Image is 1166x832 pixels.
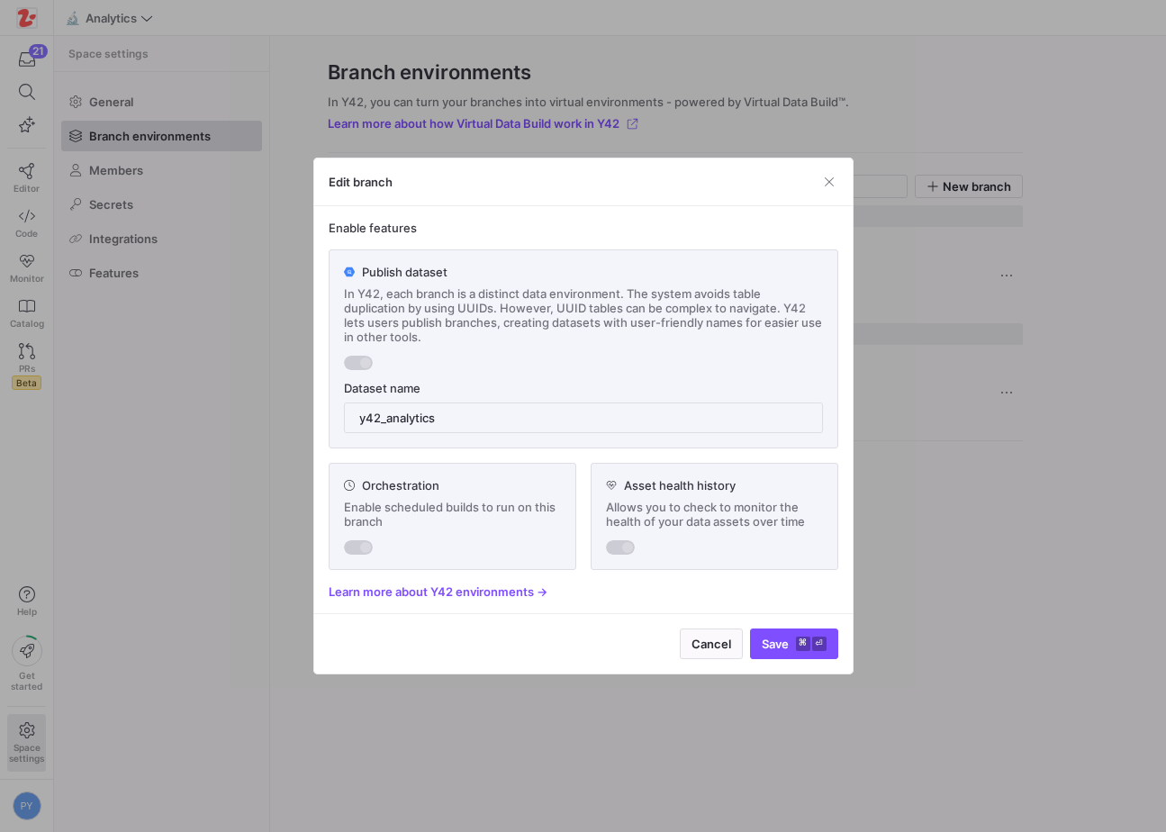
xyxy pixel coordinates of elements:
[344,286,823,344] span: In Y42, each branch is a distinct data environment. The system avoids table duplication by using ...
[680,629,743,659] button: Cancel
[362,478,439,493] span: Orchestration
[691,637,731,651] span: Cancel
[762,637,827,651] span: Save
[344,381,420,395] span: Dataset name
[329,584,838,599] a: Learn more about Y42 environments ->
[796,637,810,651] kbd: ⌘
[362,265,447,279] span: Publish dataset
[624,478,736,493] span: Asset health history
[329,175,393,189] h3: Edit branch
[812,637,827,651] kbd: ⏎
[329,221,838,235] span: Enable features
[344,500,561,529] span: Enable scheduled builds to run on this branch
[606,500,823,529] span: Allows you to check to monitor the health of your data assets over time
[750,629,838,659] button: Save⌘⏎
